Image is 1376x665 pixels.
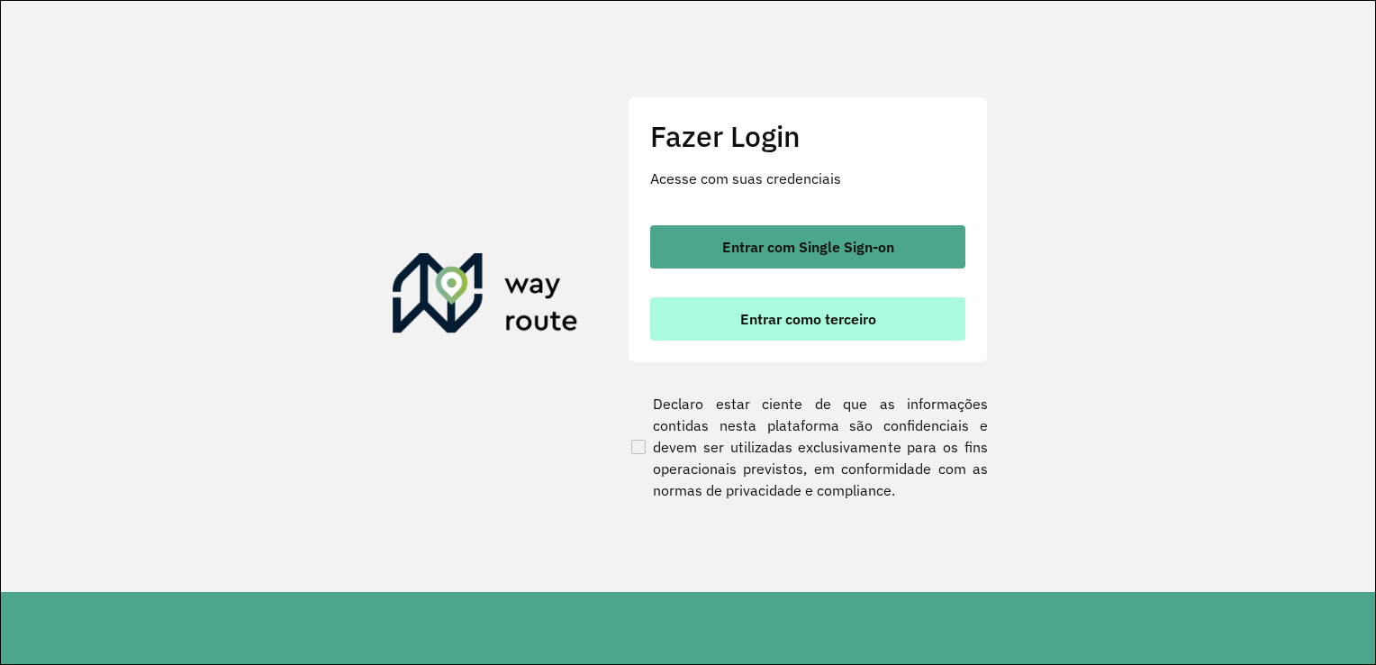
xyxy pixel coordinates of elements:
[650,168,965,189] p: Acesse com suas credenciais
[650,225,965,269] button: button
[722,240,894,254] span: Entrar com Single Sign-on
[628,393,988,501] label: Declaro estar ciente de que as informações contidas nesta plataforma são confidenciais e devem se...
[740,312,876,326] span: Entrar como terceiro
[393,253,578,340] img: Roteirizador AmbevTech
[650,297,965,341] button: button
[650,119,965,153] h2: Fazer Login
